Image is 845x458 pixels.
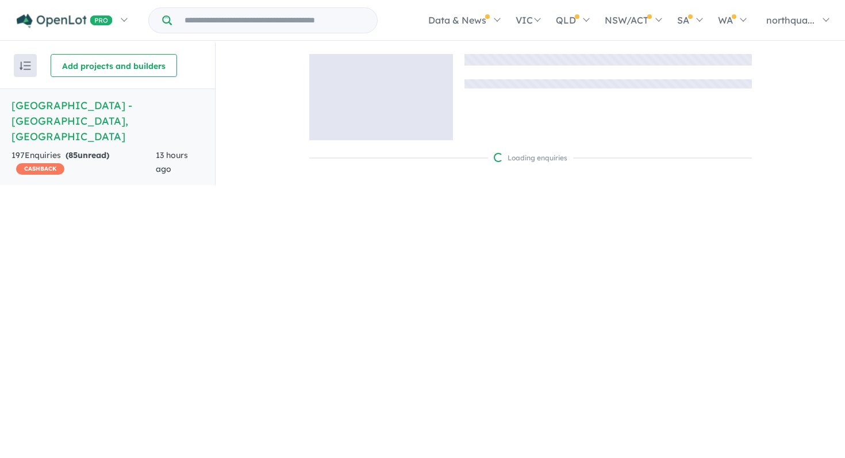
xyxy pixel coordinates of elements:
[156,150,188,174] span: 13 hours ago
[68,150,78,160] span: 85
[17,14,113,28] img: Openlot PRO Logo White
[51,54,177,77] button: Add projects and builders
[20,61,31,70] img: sort.svg
[11,98,203,144] h5: [GEOGRAPHIC_DATA] - [GEOGRAPHIC_DATA] , [GEOGRAPHIC_DATA]
[16,163,64,175] span: CASHBACK
[494,152,567,164] div: Loading enquiries
[174,8,375,33] input: Try estate name, suburb, builder or developer
[66,150,109,160] strong: ( unread)
[11,149,156,176] div: 197 Enquir ies
[766,14,815,26] span: northqua...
